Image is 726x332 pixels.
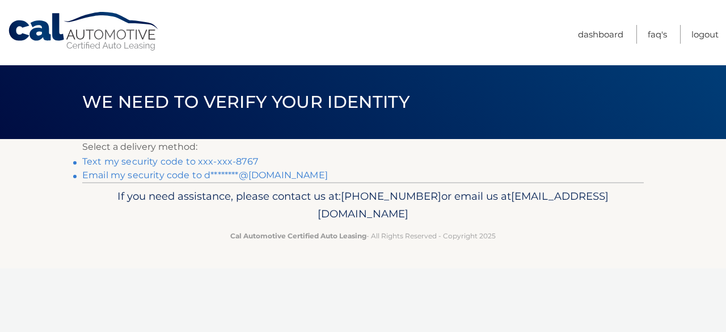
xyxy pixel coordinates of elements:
[82,139,644,155] p: Select a delivery method:
[90,187,636,224] p: If you need assistance, please contact us at: or email us at
[648,25,667,44] a: FAQ's
[7,11,161,52] a: Cal Automotive
[90,230,636,242] p: - All Rights Reserved - Copyright 2025
[82,170,328,180] a: Email my security code to d********@[DOMAIN_NAME]
[230,232,366,240] strong: Cal Automotive Certified Auto Leasing
[82,156,258,167] a: Text my security code to xxx-xxx-8767
[578,25,623,44] a: Dashboard
[82,91,410,112] span: We need to verify your identity
[341,190,441,203] span: [PHONE_NUMBER]
[691,25,719,44] a: Logout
